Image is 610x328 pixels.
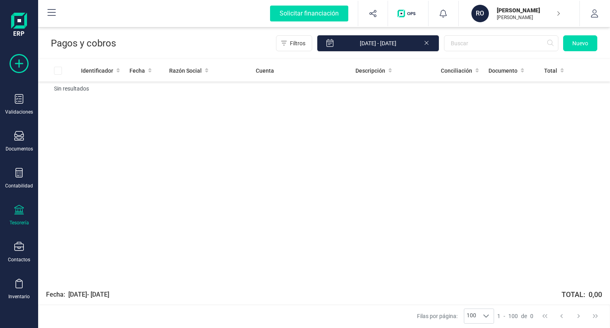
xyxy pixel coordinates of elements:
[497,312,500,320] span: 1
[589,289,602,300] span: 0,00
[38,81,610,96] td: Sin resultados
[8,293,30,300] div: Inventario
[468,1,570,26] button: RO[PERSON_NAME][PERSON_NAME]
[554,309,569,324] button: Previous Page
[417,309,494,324] div: Filas por página:
[562,289,602,300] span: TOTAL:
[563,35,597,51] button: Nuevo
[393,1,423,26] button: Logo de OPS
[46,290,65,299] p: Fecha:
[129,67,145,75] span: Fecha
[444,35,558,51] input: Buscar
[81,67,113,75] span: Identificador
[497,14,560,21] p: [PERSON_NAME]
[521,312,527,320] span: de
[6,146,33,152] div: Documentos
[68,290,109,299] span: [DATE] - [DATE]
[51,37,116,50] p: Pagos y cobros
[530,312,533,320] span: 0
[276,35,312,51] button: Filtros
[471,5,489,22] div: RO
[537,309,552,324] button: First Page
[11,13,27,38] img: Logo Finanedi
[497,312,533,320] div: -
[5,183,33,189] div: Contabilidad
[256,67,274,75] span: Cuenta
[290,39,305,47] span: Filtros
[10,220,29,226] div: Tesorería
[398,10,419,17] img: Logo de OPS
[169,67,202,75] span: Razón Social
[488,67,517,75] span: Documento
[464,309,479,323] span: 100
[508,312,518,320] span: 100
[571,309,586,324] button: Next Page
[355,67,385,75] span: Descripción
[8,257,30,263] div: Contactos
[572,39,588,47] span: Nuevo
[270,6,348,21] div: Solicitar financiación
[544,67,557,75] span: Total
[588,309,603,324] button: Last Page
[441,67,472,75] span: Conciliación
[497,6,560,14] p: [PERSON_NAME]
[5,109,33,115] div: Validaciones
[261,1,358,26] button: Solicitar financiación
